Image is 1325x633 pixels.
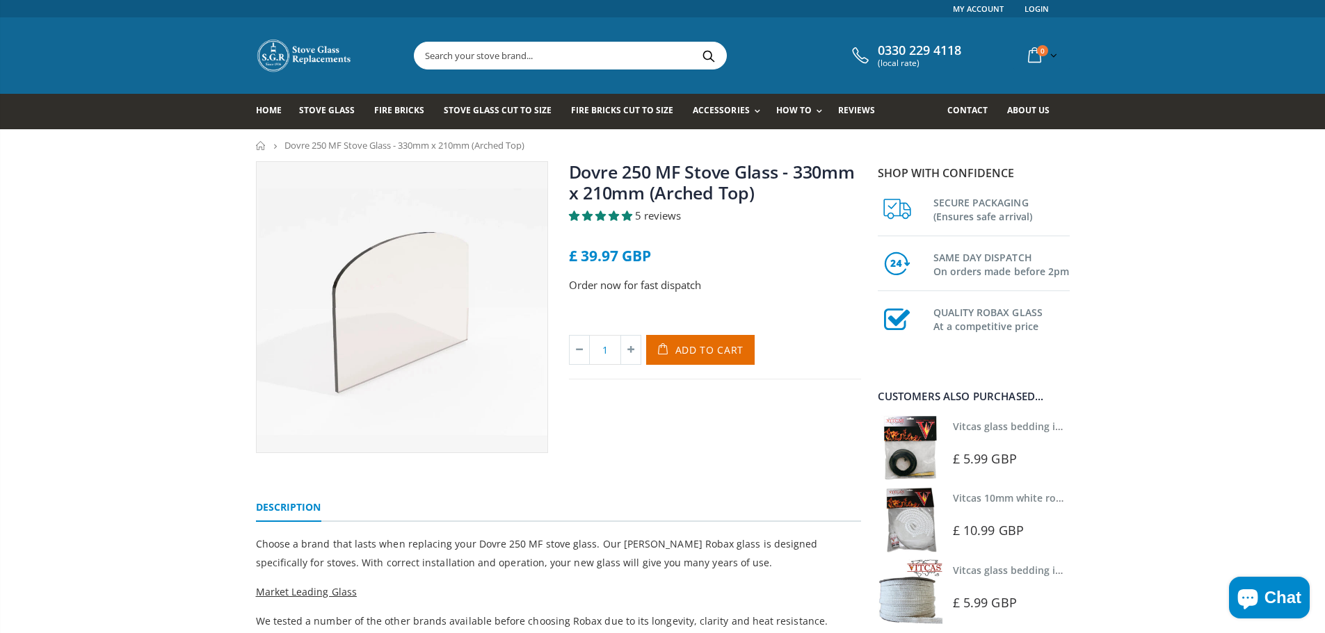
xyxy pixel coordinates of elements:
a: About us [1007,94,1060,129]
p: Shop with confidence [878,165,1070,181]
input: Search your stove brand... [415,42,882,69]
h3: SECURE PACKAGING (Ensures safe arrival) [933,193,1070,224]
span: £ 10.99 GBP [953,522,1024,539]
a: 0330 229 4118 (local rate) [849,43,961,68]
span: £ 5.99 GBP [953,594,1017,611]
span: We tested a number of the other brands available before choosing Robax due to its longevity, clar... [256,614,828,627]
span: Dovre 250 MF Stove Glass - 330mm x 210mm (Arched Top) [284,139,524,151]
span: Stove Glass [299,104,355,116]
a: Vitcas glass bedding in tape - 2mm x 10mm x 2 meters [953,420,1212,433]
a: Contact [947,94,998,129]
img: smallgradualarchedtopstoveglass_07cb91e0-9911-4d45-acd5-a6a33e569630_800x_crop_center.webp [257,162,547,452]
img: Stove Glass Replacement [256,38,353,73]
span: Home [256,104,282,116]
button: Add to Cart [646,335,755,365]
span: £ 5.99 GBP [953,450,1017,467]
img: Vitcas stove glass bedding in tape [878,559,942,624]
div: Customers also purchased... [878,391,1070,402]
span: £ 39.97 GBP [569,246,651,265]
span: Accessories [693,104,749,116]
span: How To [776,104,812,116]
a: Accessories [693,94,766,129]
a: Reviews [838,94,885,129]
span: 0 [1037,45,1048,56]
span: Fire Bricks [374,104,424,116]
h3: SAME DAY DISPATCH On orders made before 2pm [933,248,1070,279]
a: Dovre 250 MF Stove Glass - 330mm x 210mm (Arched Top) [569,160,855,204]
span: Reviews [838,104,875,116]
a: How To [776,94,829,129]
inbox-online-store-chat: Shopify online store chat [1225,577,1314,622]
a: Fire Bricks [374,94,435,129]
a: Home [256,141,266,150]
span: 5 reviews [635,208,681,222]
a: Description [256,494,321,522]
span: 5.00 stars [569,208,635,222]
img: Vitcas white rope, glue and gloves kit 10mm [878,487,942,552]
button: Search [693,42,725,69]
a: Vitcas glass bedding in tape - 2mm x 15mm x 2 meters (White) [953,564,1248,577]
span: Stove Glass Cut To Size [444,104,552,116]
span: Market Leading Glass [256,585,357,598]
span: Fire Bricks Cut To Size [571,104,673,116]
span: (local rate) [878,58,961,68]
span: Add to Cart [675,343,744,356]
h3: QUALITY ROBAX GLASS At a competitive price [933,303,1070,334]
a: Stove Glass Cut To Size [444,94,562,129]
a: Fire Bricks Cut To Size [571,94,684,129]
span: Choose a brand that lasts when replacing your Dovre 250 MF stove glass. Our [PERSON_NAME] Robax g... [256,537,818,569]
span: Contact [947,104,988,116]
a: 0 [1022,42,1060,69]
a: Vitcas 10mm white rope kit - includes rope seal and glue! [953,491,1226,504]
a: Stove Glass [299,94,365,129]
img: Vitcas stove glass bedding in tape [878,416,942,480]
a: Home [256,94,292,129]
span: 0330 229 4118 [878,43,961,58]
span: About us [1007,104,1050,116]
p: Order now for fast dispatch [569,277,861,293]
